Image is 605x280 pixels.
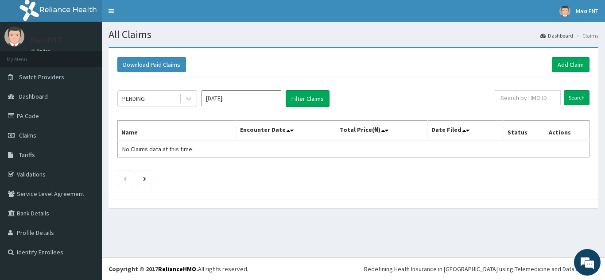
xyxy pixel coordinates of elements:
[4,27,24,46] img: User Image
[158,265,196,273] a: RelianceHMO
[122,145,194,153] span: No Claims data at this time.
[559,6,570,17] img: User Image
[117,57,186,72] button: Download Paid Claims
[19,92,48,100] span: Dashboard
[428,121,504,141] th: Date Filed
[540,32,573,39] a: Dashboard
[109,265,198,273] strong: Copyright © 2017 .
[545,121,589,141] th: Actions
[336,121,428,141] th: Total Price(₦)
[109,29,598,40] h1: All Claims
[122,94,145,103] div: PENDING
[495,90,561,105] input: Search by HMO ID
[286,90,330,107] button: Filter Claims
[19,73,64,81] span: Switch Providers
[504,121,545,141] th: Status
[31,36,62,44] p: Maxi ENT
[202,90,281,106] input: Select Month and Year
[576,7,598,15] span: Maxi ENT
[31,48,52,54] a: Online
[102,257,605,280] footer: All rights reserved.
[19,131,36,139] span: Claims
[364,265,598,273] div: Redefining Heath Insurance in [GEOGRAPHIC_DATA] using Telemedicine and Data Science!
[118,121,237,141] th: Name
[123,174,127,182] a: Previous page
[564,90,589,105] input: Search
[19,151,35,159] span: Tariffs
[574,32,598,39] li: Claims
[552,57,589,72] a: Add Claim
[143,174,146,182] a: Next page
[237,121,336,141] th: Encounter Date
